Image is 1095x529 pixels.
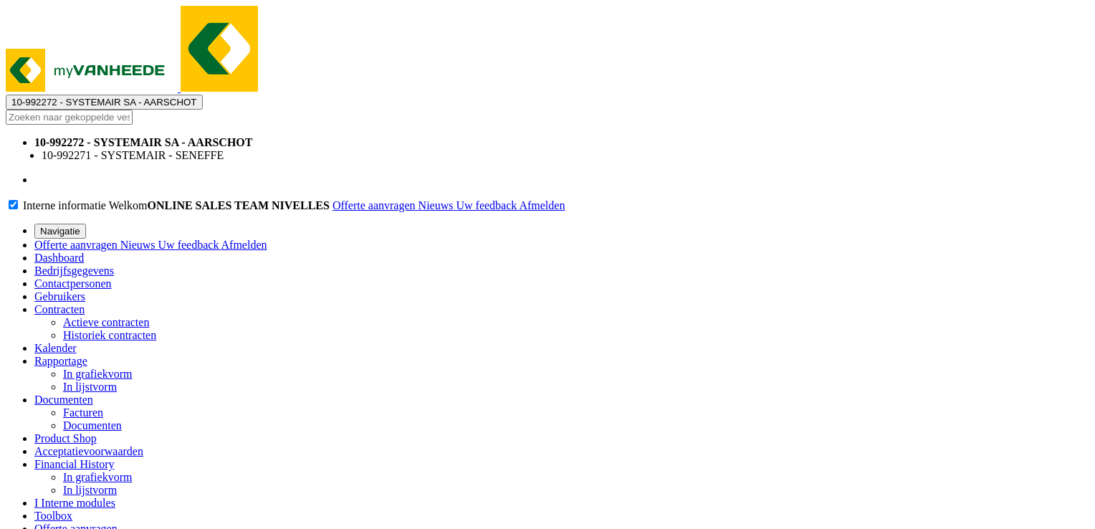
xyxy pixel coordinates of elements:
a: Documenten [63,419,122,432]
img: myVanheede [181,6,258,92]
span: Interne modules [41,497,115,509]
a: In grafiekvorm [63,471,132,483]
a: Documenten [34,394,93,406]
button: 10-992272 - SYSTEMAIR SA - AARSCHOT [6,95,203,110]
span: Welkom [109,199,333,211]
label: Interne informatie [23,199,106,211]
a: In lijstvorm [63,381,117,393]
a: Gebruikers [34,290,85,302]
a: Toolbox [34,510,72,522]
strong: ONLINE SALES TEAM NIVELLES [147,199,329,211]
span: Offerte aanvragen [34,239,118,251]
a: Contactpersonen [34,277,112,290]
span: Offerte aanvragen [333,199,416,211]
a: Product Shop [34,432,97,444]
a: Financial History [34,458,115,470]
a: Afmelden [519,199,565,211]
strong: 10-992272 - SYSTEMAIR SA - AARSCHOT [34,136,252,148]
a: Rapportage [34,355,87,367]
a: I Interne modules [34,497,115,509]
a: Uw feedback [158,239,221,251]
li: 10-992271 - SYSTEMAIR - SENEFFE [42,149,1089,162]
span: 10-992272 - SYSTEMAIR SA - AARSCHOT [11,97,197,108]
a: In lijstvorm [63,484,117,496]
a: Nieuws [120,239,158,251]
a: In grafiekvorm [63,368,132,380]
a: Afmelden [221,239,267,251]
a: Bedrijfsgegevens [34,264,114,277]
a: Acceptatievoorwaarden [34,445,143,457]
a: Nieuws [419,199,456,211]
input: Zoeken naar gekoppelde vestigingen [6,110,133,125]
a: Offerte aanvragen [34,239,120,251]
span: Navigatie [40,226,80,237]
a: Historiek contracten [63,329,156,341]
span: Nieuws [419,199,454,211]
a: Dashboard [34,252,84,264]
a: Uw feedback [456,199,519,211]
span: Uw feedback [158,239,219,251]
a: Offerte aanvragen [333,199,419,211]
span: Nieuws [120,239,156,251]
span: Uw feedback [456,199,517,211]
a: Facturen [63,406,103,419]
button: Navigatie [34,224,86,239]
a: Contracten [34,303,85,315]
a: Actieve contracten [63,316,149,328]
img: myVanheede [6,49,178,92]
a: Kalender [34,342,77,354]
span: I [34,497,38,509]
